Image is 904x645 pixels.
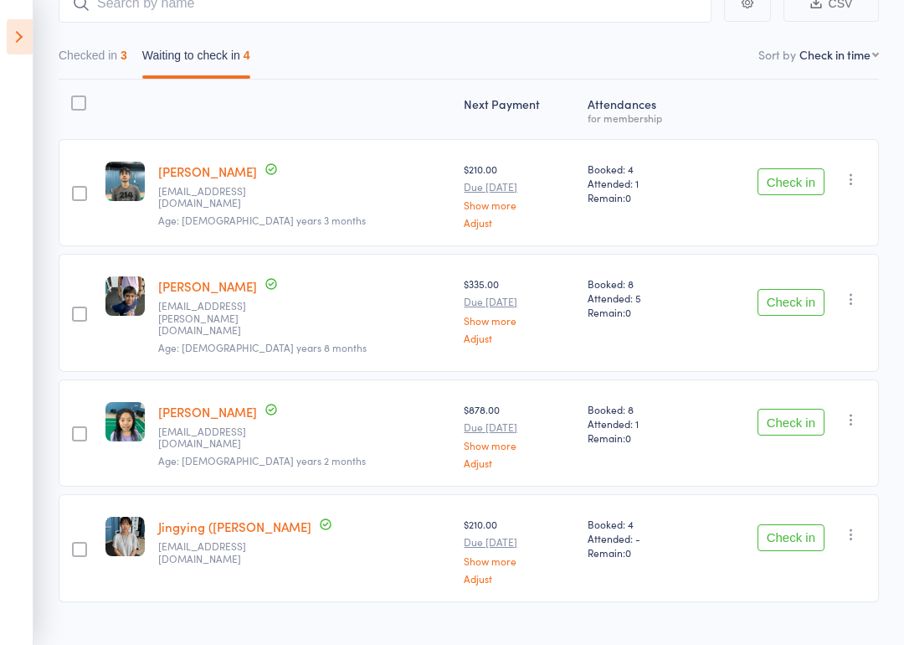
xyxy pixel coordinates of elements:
[464,333,573,343] a: Adjust
[464,402,573,468] div: $878.00
[158,300,267,336] small: Divya0411.nandagopal@gmail.com
[625,545,631,560] span: 0
[121,49,127,62] div: 3
[758,46,796,63] label: Sort by
[158,426,267,450] small: Jiazhu.hi@gmail.com
[799,46,871,63] div: Check in time
[142,40,250,79] button: Waiting to check in4
[588,305,696,319] span: Remain:
[158,185,267,209] small: pavansatishladha@gmail.com
[588,291,696,305] span: Attended: 5
[464,440,573,451] a: Show more
[588,162,696,176] span: Booked: 4
[105,162,145,201] img: image1725919248.png
[758,524,824,551] button: Check in
[464,296,573,307] small: Due [DATE]
[158,453,366,467] span: Age: [DEMOGRAPHIC_DATA] years 2 months
[158,403,257,421] a: [PERSON_NAME]
[464,315,573,326] a: Show more
[625,305,631,319] span: 0
[588,416,696,431] span: Attended: 1
[588,545,696,560] span: Remain:
[581,87,702,132] div: Atten­dances
[158,277,257,295] a: [PERSON_NAME]
[59,40,127,79] button: Checked in3
[158,213,366,227] span: Age: [DEMOGRAPHIC_DATA] years 3 months
[758,409,824,436] button: Check in
[464,181,573,193] small: Due [DATE]
[105,276,145,316] img: image1736562770.png
[105,517,145,556] img: image1750003470.png
[588,402,696,416] span: Booked: 8
[588,431,696,445] span: Remain:
[588,531,696,545] span: Attended: -
[625,431,631,445] span: 0
[464,421,573,433] small: Due [DATE]
[464,555,573,566] a: Show more
[158,163,257,180] a: [PERSON_NAME]
[464,457,573,468] a: Adjust
[105,402,145,441] img: image1688584646.png
[464,573,573,584] a: Adjust
[464,199,573,210] a: Show more
[457,87,580,132] div: Next Payment
[588,190,696,204] span: Remain:
[464,276,573,343] div: $335.00
[158,540,267,565] small: emilywang02620@gmail.com
[158,340,367,354] span: Age: [DEMOGRAPHIC_DATA] years 8 months
[244,49,250,62] div: 4
[464,217,573,228] a: Adjust
[758,168,824,195] button: Check in
[464,162,573,228] div: $210.00
[588,176,696,190] span: Attended: 1
[588,112,696,123] div: for membership
[464,536,573,548] small: Due [DATE]
[758,289,824,316] button: Check in
[588,517,696,531] span: Booked: 4
[588,276,696,291] span: Booked: 8
[625,190,631,204] span: 0
[464,517,573,583] div: $210.00
[158,518,311,535] a: Jingying ([PERSON_NAME]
